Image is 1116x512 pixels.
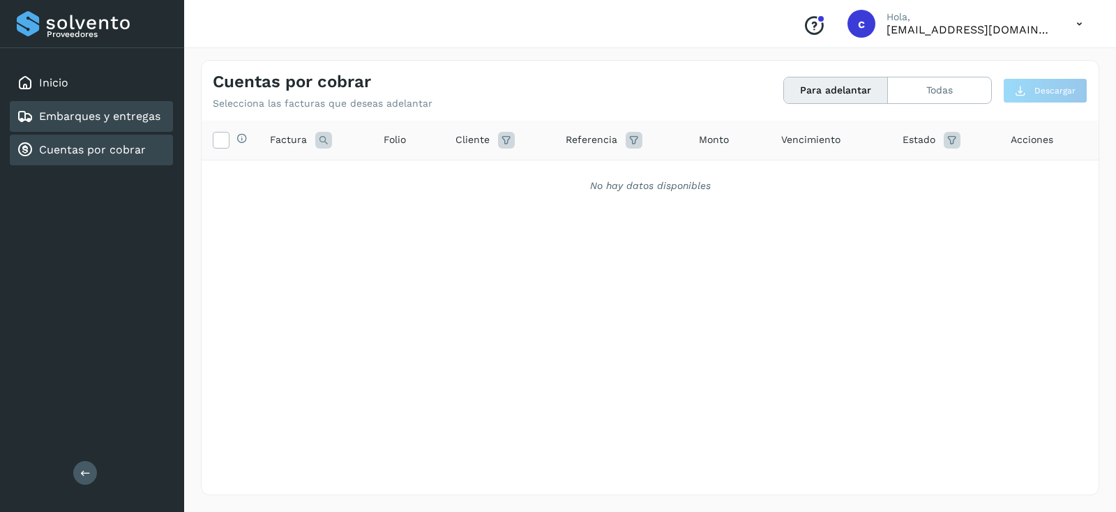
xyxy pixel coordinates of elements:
button: Para adelantar [784,77,888,103]
p: Proveedores [47,29,167,39]
span: Acciones [1011,133,1053,147]
span: Referencia [566,133,617,147]
p: Selecciona las facturas que deseas adelantar [213,98,432,110]
a: Inicio [39,76,68,89]
h4: Cuentas por cobrar [213,72,371,92]
div: Embarques y entregas [10,101,173,132]
span: Factura [270,133,307,147]
p: cuentasespeciales8_met@castores.com.mx [887,23,1054,36]
span: Descargar [1034,84,1076,97]
a: Embarques y entregas [39,110,160,123]
div: Inicio [10,68,173,98]
span: Cliente [455,133,490,147]
a: Cuentas por cobrar [39,143,146,156]
span: Folio [384,133,406,147]
div: No hay datos disponibles [220,179,1080,193]
div: Cuentas por cobrar [10,135,173,165]
button: Descargar [1003,78,1087,103]
button: Todas [888,77,991,103]
p: Hola, [887,11,1054,23]
span: Estado [903,133,935,147]
span: Monto [699,133,729,147]
span: Vencimiento [781,133,840,147]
